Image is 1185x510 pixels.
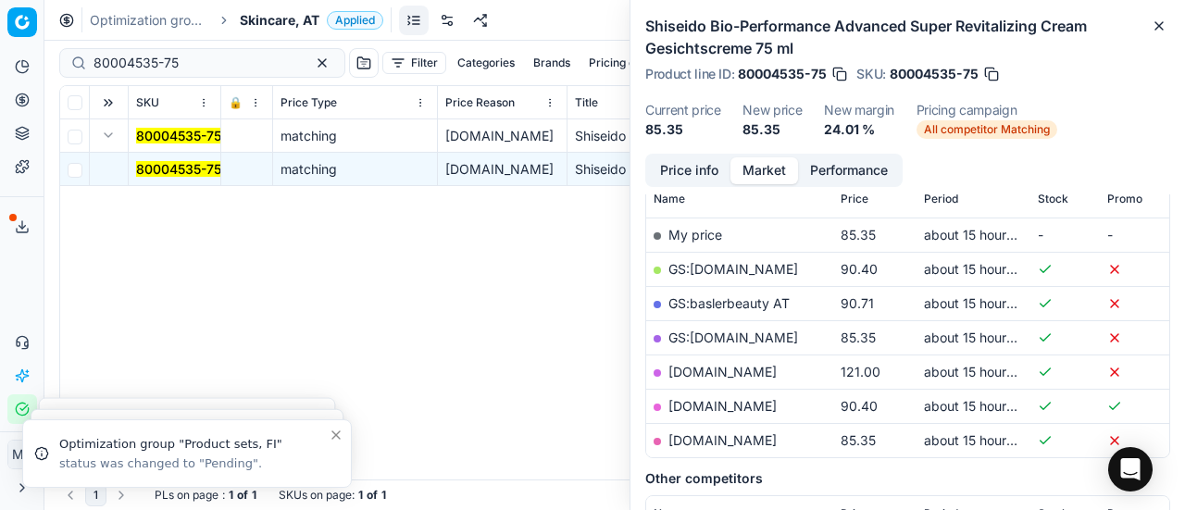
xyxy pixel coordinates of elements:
[645,120,720,139] dd: 85.35
[730,157,798,184] button: Market
[645,104,720,117] dt: Current price
[7,440,37,469] button: MC
[841,227,876,243] span: 85.35
[59,435,329,454] div: Optimization group "Product sets, FI"
[240,11,383,30] span: Skincare, ATApplied
[917,120,1057,139] span: All competitor Matching
[668,330,798,345] a: GS:[DOMAIN_NAME]
[252,488,256,503] strong: 1
[654,192,685,206] span: Name
[798,157,900,184] button: Performance
[136,128,221,143] mark: 80004535-75
[575,161,1084,177] span: Shiseido Bio-Performance Advanced Super Revitalizing Cream Gesichtscreme 75 ml
[1038,192,1068,206] span: Stock
[327,11,383,30] span: Applied
[97,92,119,114] button: Expand all
[924,330,1040,345] span: about 15 hours ago
[281,160,430,179] div: matching
[110,484,132,506] button: Go to next page
[1107,192,1142,206] span: Promo
[841,432,876,448] span: 85.35
[668,227,722,243] span: My price
[856,68,886,81] span: SKU :
[841,398,878,414] span: 90.40
[824,120,894,139] dd: 24.01 %
[668,295,790,311] a: GS:baslerbeauty AT
[381,488,386,503] strong: 1
[8,441,36,468] span: MC
[645,15,1170,59] h2: Shiseido Bio-Performance Advanced Super Revitalizing Cream Gesichtscreme 75 ml
[924,192,958,206] span: Period
[841,192,868,206] span: Price
[645,469,1170,488] h5: Other competitors
[281,127,430,145] div: matching
[136,160,221,179] button: 80004535-75
[742,104,802,117] dt: New price
[155,488,218,503] span: PLs on page
[59,484,132,506] nav: pagination
[742,120,802,139] dd: 85.35
[97,124,119,146] button: Expand
[575,128,1084,143] span: Shiseido Bio-Performance Advanced Super Revitalizing Cream Gesichtscreme 75 ml
[924,432,1040,448] span: about 15 hours ago
[668,364,777,379] a: [DOMAIN_NAME]
[526,52,578,74] button: Brands
[136,95,159,110] span: SKU
[824,104,894,117] dt: New margin
[94,54,296,72] input: Search by SKU or title
[445,95,515,110] span: Price Reason
[575,95,598,110] span: Title
[382,52,446,74] button: Filter
[581,52,688,74] button: Pricing campaign
[445,160,559,179] div: [DOMAIN_NAME]
[1100,218,1169,252] td: -
[59,484,81,506] button: Go to previous page
[229,95,243,110] span: 🔒
[841,295,874,311] span: 90.71
[59,455,329,472] div: status was changed to "Pending".
[229,488,233,503] strong: 1
[155,488,256,503] div: :
[281,95,337,110] span: Price Type
[240,11,319,30] span: Skincare, AT
[1108,447,1153,491] div: Open Intercom Messenger
[136,127,221,145] button: 80004535-75
[924,295,1040,311] span: about 15 hours ago
[279,488,355,503] span: SKUs on page :
[85,484,106,506] button: 1
[841,364,880,379] span: 121.00
[890,65,979,83] span: 80004535-75
[450,52,522,74] button: Categories
[237,488,248,503] strong: of
[924,398,1040,414] span: about 15 hours ago
[924,227,1040,243] span: about 15 hours ago
[841,261,878,277] span: 90.40
[924,364,1040,379] span: about 15 hours ago
[325,424,347,446] button: Close toast
[445,127,559,145] div: [DOMAIN_NAME]
[924,261,1040,277] span: about 15 hours ago
[738,65,827,83] span: 80004535-75
[917,104,1057,117] dt: Pricing campaign
[136,161,221,177] mark: 80004535-75
[645,68,734,81] span: Product line ID :
[90,11,383,30] nav: breadcrumb
[367,488,378,503] strong: of
[668,261,798,277] a: GS:[DOMAIN_NAME]
[668,398,777,414] a: [DOMAIN_NAME]
[358,488,363,503] strong: 1
[1030,218,1100,252] td: -
[841,330,876,345] span: 85.35
[90,11,208,30] a: Optimization groups
[648,157,730,184] button: Price info
[668,432,777,448] a: [DOMAIN_NAME]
